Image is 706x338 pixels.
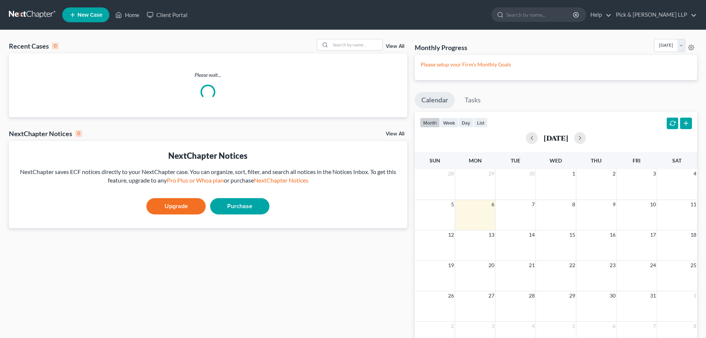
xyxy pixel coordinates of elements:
[447,291,455,300] span: 26
[652,322,657,331] span: 7
[469,157,482,164] span: Mon
[15,150,401,161] div: NextChapter Notices
[458,118,474,128] button: day
[612,169,616,178] span: 2
[440,118,458,128] button: week
[569,230,576,239] span: 15
[672,157,682,164] span: Sat
[75,130,82,137] div: 0
[690,261,697,270] span: 25
[488,169,495,178] span: 29
[571,322,576,331] span: 5
[488,261,495,270] span: 20
[693,291,697,300] span: 1
[458,92,487,108] a: Tasks
[612,322,616,331] span: 6
[528,261,536,270] span: 21
[649,230,657,239] span: 17
[420,118,440,128] button: month
[9,129,82,138] div: NextChapter Notices
[652,169,657,178] span: 3
[649,200,657,209] span: 10
[690,230,697,239] span: 18
[633,157,640,164] span: Fri
[612,8,697,22] a: Pick & [PERSON_NAME] LLP
[571,200,576,209] span: 8
[415,43,467,52] h3: Monthly Progress
[569,291,576,300] span: 29
[386,131,404,137] a: View All
[491,200,495,209] span: 6
[52,43,59,49] div: 0
[528,291,536,300] span: 28
[210,198,269,214] a: Purchase
[531,322,536,331] span: 4
[693,322,697,331] span: 8
[9,71,407,79] p: Please wait...
[506,8,574,22] input: Search by name...
[488,291,495,300] span: 27
[474,118,488,128] button: list
[430,157,440,164] span: Sun
[693,169,697,178] span: 4
[511,157,520,164] span: Tue
[77,12,102,18] span: New Case
[544,134,568,142] h2: [DATE]
[112,8,143,22] a: Home
[447,261,455,270] span: 19
[612,200,616,209] span: 9
[550,157,562,164] span: Wed
[143,8,191,22] a: Client Portal
[528,169,536,178] span: 30
[587,8,611,22] a: Help
[531,200,536,209] span: 7
[9,42,59,50] div: Recent Cases
[386,44,404,49] a: View All
[488,230,495,239] span: 13
[450,200,455,209] span: 5
[609,291,616,300] span: 30
[591,157,601,164] span: Thu
[447,230,455,239] span: 12
[450,322,455,331] span: 2
[571,169,576,178] span: 1
[421,61,691,68] p: Please setup your Firm's Monthly Goals
[609,261,616,270] span: 23
[254,177,308,184] a: NextChapter Notices
[331,39,382,50] input: Search by name...
[528,230,536,239] span: 14
[649,291,657,300] span: 31
[690,200,697,209] span: 11
[609,230,616,239] span: 16
[569,261,576,270] span: 22
[447,169,455,178] span: 28
[15,168,401,185] div: NextChapter saves ECF notices directly to your NextChapter case. You can organize, sort, filter, ...
[415,92,455,108] a: Calendar
[491,322,495,331] span: 3
[146,198,206,214] a: Upgrade
[649,261,657,270] span: 24
[167,177,224,184] a: Pro Plus or Whoa plan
